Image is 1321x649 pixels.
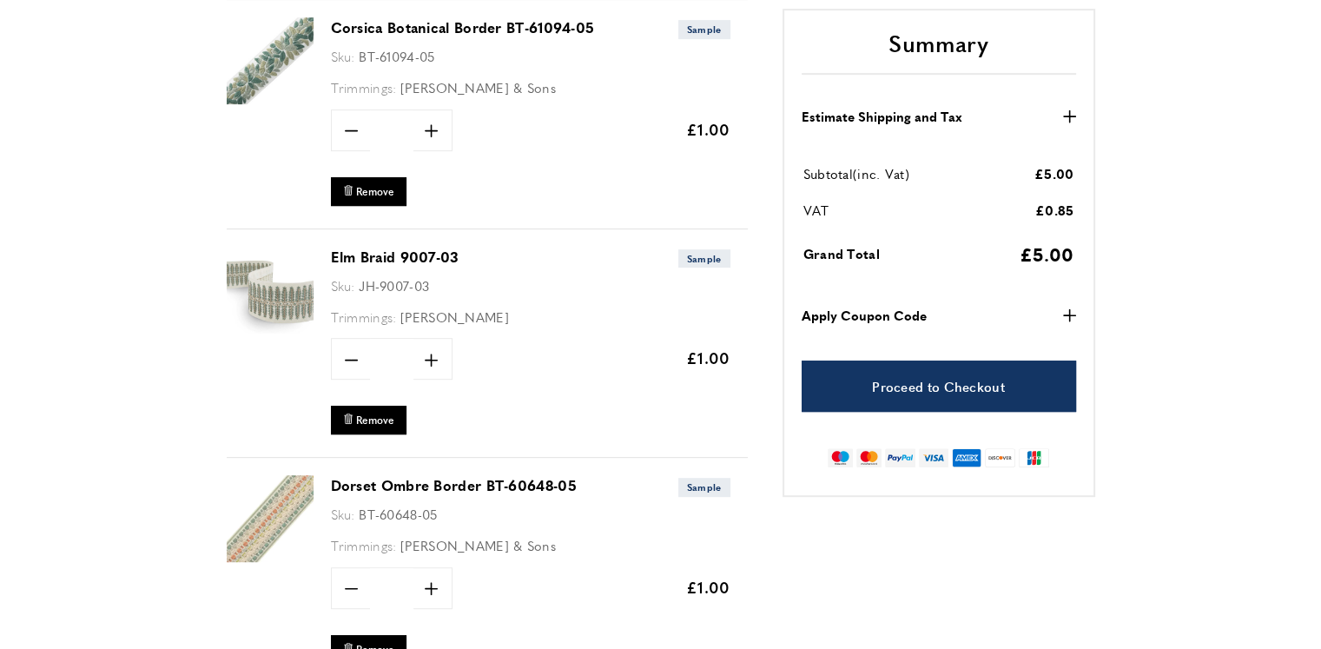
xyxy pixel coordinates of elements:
a: Corsica Botanical Border BT-61094-05 [331,17,595,37]
img: american-express [952,449,982,468]
span: £1.00 [686,576,730,598]
span: Trimmings: [331,308,397,326]
span: BT-61094-05 [359,47,434,65]
img: jcb [1019,449,1049,468]
img: Elm Braid 9007-03 [227,247,314,334]
strong: Estimate Shipping and Tax [802,106,962,127]
img: visa [919,449,948,468]
span: JH-9007-03 [359,276,429,295]
span: Sku: [331,505,355,523]
span: £1.00 [686,347,730,368]
a: Elm Braid 9007-03 [331,247,459,267]
span: [PERSON_NAME] & Sons [400,536,556,554]
span: Trimmings: [331,536,397,554]
a: Corsica Botanical Border BT-61094-05 [227,92,314,107]
img: Dorset Ombre Border BT-60648-05 [227,475,314,562]
span: Remove [356,413,394,427]
button: Remove Corsica Botanical Border BT-61094-05 [331,177,406,206]
span: Sku: [331,47,355,65]
button: Estimate Shipping and Tax [802,106,1076,127]
img: maestro [828,449,853,468]
a: Proceed to Checkout [802,361,1076,413]
span: VAT [803,202,829,220]
img: mastercard [856,449,882,468]
span: Subtotal [803,165,853,183]
span: Trimmings: [331,78,397,96]
span: £5.00 [1020,241,1074,267]
span: Sample [678,249,730,268]
a: Dorset Ombre Border BT-60648-05 [331,475,577,495]
img: discover [985,449,1015,468]
span: Grand Total [803,245,880,263]
span: Sample [678,478,730,496]
img: Corsica Botanical Border BT-61094-05 [227,17,314,104]
span: [PERSON_NAME] & Sons [400,78,556,96]
a: Dorset Ombre Border BT-60648-05 [227,550,314,565]
a: Elm Braid 9007-03 [227,321,314,336]
span: Sample [678,20,730,38]
strong: Apply Coupon Code [802,306,927,327]
span: £0.85 [1035,201,1074,219]
button: Apply Coupon Code [802,306,1076,327]
span: [PERSON_NAME] [400,308,509,326]
button: Remove Elm Braid 9007-03 [331,406,406,434]
span: Sku: [331,276,355,295]
span: BT-60648-05 [359,505,437,523]
h2: Summary [802,28,1076,75]
span: £1.00 [686,118,730,140]
span: (inc. Vat) [853,165,909,183]
span: Remove [356,184,394,199]
img: paypal [885,449,915,468]
span: £5.00 [1034,164,1074,182]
